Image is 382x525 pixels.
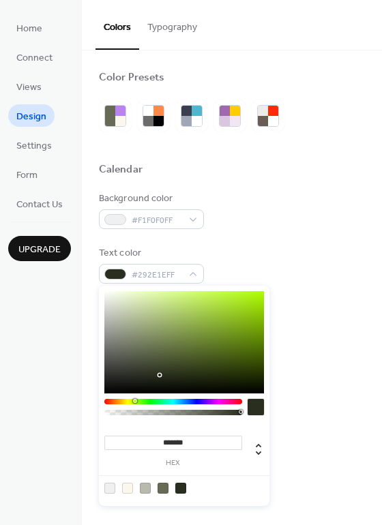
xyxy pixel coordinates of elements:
[8,16,50,39] a: Home
[132,213,182,228] span: #F1F0F0FF
[99,192,201,206] div: Background color
[122,483,133,494] div: rgb(251, 247, 236)
[16,198,63,212] span: Contact Us
[8,104,55,127] a: Design
[18,243,61,257] span: Upgrade
[8,75,50,97] a: Views
[16,80,42,95] span: Views
[132,268,182,282] span: #292E1EFF
[99,163,143,177] div: Calendar
[104,460,242,467] label: hex
[99,246,201,260] div: Text color
[140,483,151,494] div: rgba(103, 107, 86, 0.4666666666666667)
[8,192,71,215] a: Contact Us
[175,483,186,494] div: rgb(41, 46, 30)
[8,46,61,68] a: Connect
[16,110,46,124] span: Design
[16,139,52,153] span: Settings
[99,71,164,85] div: Color Presets
[16,22,42,36] span: Home
[8,163,46,185] a: Form
[158,483,168,494] div: rgb(103, 107, 86)
[16,51,53,65] span: Connect
[16,168,38,183] span: Form
[8,134,60,156] a: Settings
[8,236,71,261] button: Upgrade
[104,483,115,494] div: rgb(241, 240, 240)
